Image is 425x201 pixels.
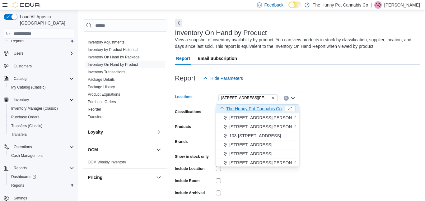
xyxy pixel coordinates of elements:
span: 3850 Sheppard Ave E [218,94,278,101]
span: Cash Management [9,152,74,159]
button: [STREET_ADDRESS] [216,149,299,158]
label: Brands [175,139,188,144]
span: Settings [14,196,27,201]
span: Inventory Manager (Classic) [11,106,58,111]
span: Dashboards [11,174,36,179]
span: Load All Apps in [GEOGRAPHIC_DATA] [17,14,74,26]
span: Reports [14,166,27,171]
span: Reports [11,164,74,172]
label: Include Room [175,178,199,183]
a: My Catalog (Classic) [9,84,48,91]
span: Reports [9,37,74,45]
button: Reports [6,181,77,190]
a: Dashboards [6,172,77,181]
button: Remove 3850 Sheppard Ave E from selection in this group [271,96,275,100]
span: Transfers (Classic) [9,122,74,130]
span: Operations [14,144,32,149]
a: Inventory On Hand by Product [88,62,138,67]
button: Loyalty [155,128,162,136]
button: Inventory [11,96,31,103]
span: Dashboards [9,173,74,180]
span: Package History [88,85,115,89]
span: Inventory [11,96,74,103]
a: Inventory by Product Historical [88,48,138,52]
button: 103-[STREET_ADDRESS] [216,131,299,140]
a: Purchase Orders [88,100,116,104]
button: [STREET_ADDRESS][PERSON_NAME] [216,158,299,167]
a: Package Details [88,77,115,82]
span: Users [14,51,23,56]
span: Purchase Orders [11,115,40,120]
span: Purchase Orders [9,113,74,121]
button: The Hunny Pot Cannabis Co [216,104,299,113]
span: Users [11,50,74,57]
span: Feedback [264,2,283,8]
span: AQ [375,1,381,9]
span: Cash Management [11,153,43,158]
button: [STREET_ADDRESS][PERSON_NAME] [216,113,299,122]
a: Purchase Orders [9,113,42,121]
button: OCM [155,146,162,153]
span: Inventory On Hand by Package [88,55,140,60]
label: Include Location [175,166,204,171]
span: [STREET_ADDRESS][PERSON_NAME] [229,160,308,166]
h3: Inventory On Hand by Product [175,29,267,37]
button: Pricing [88,174,154,180]
span: Operations [11,143,74,151]
span: Product Expirations [88,92,120,97]
button: Loyalty [88,129,154,135]
label: Show in stock only [175,154,209,159]
button: Reports [1,164,77,172]
button: Close list of options [291,96,296,101]
button: Transfers (Classic) [6,121,77,130]
a: Transfers [9,131,29,138]
h3: Report [175,75,195,82]
span: [STREET_ADDRESS][PERSON_NAME] [221,95,270,101]
p: | [371,1,372,9]
span: Inventory [14,97,29,102]
button: Catalog [1,74,77,83]
button: My Catalog (Classic) [6,83,77,92]
span: Transfers [11,132,27,137]
span: The Hunny Pot Cannabis Co [226,106,282,112]
span: Reports [9,182,74,189]
button: [STREET_ADDRESS] [216,140,299,149]
span: Report [176,52,190,65]
a: Customers [11,62,34,70]
span: Purchase Orders [88,99,116,104]
a: Inventory Adjustments [88,40,124,44]
a: Reports [9,182,27,189]
button: Inventory Manager (Classic) [6,104,77,113]
button: Clear input [284,96,289,101]
a: Reorder [88,107,101,112]
h3: OCM [88,147,98,153]
label: Products [175,124,191,129]
span: [STREET_ADDRESS][PERSON_NAME] [229,115,308,121]
button: Reports [11,164,29,172]
span: Customers [11,62,74,70]
span: [STREET_ADDRESS][PERSON_NAME] [229,124,308,130]
a: Transfers (Classic) [9,122,45,130]
span: Transfers [9,131,74,138]
span: [STREET_ADDRESS] [229,151,272,157]
a: OCM Weekly Inventory [88,160,126,164]
button: Next [175,19,182,27]
span: Catalog [11,75,74,82]
button: Hide Parameters [200,72,245,85]
span: Transfers (Classic) [11,123,42,128]
span: Email Subscription [198,52,237,65]
label: Include Archived [175,190,205,195]
label: Locations [175,94,193,99]
span: Reports [11,39,24,43]
div: Inventory [83,39,167,123]
button: Operations [11,143,35,151]
button: Pricing [155,174,162,181]
a: Reports [9,37,27,45]
label: Classifications [175,109,201,114]
span: 103-[STREET_ADDRESS] [229,133,281,139]
span: Transfers [88,114,103,119]
div: View a snapshot of inventory availability by product. You can view products in stock by classific... [175,37,417,50]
